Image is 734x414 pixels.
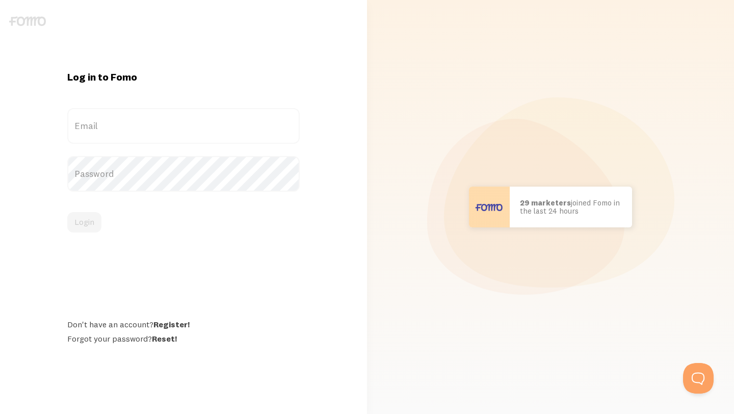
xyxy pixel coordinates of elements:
[520,198,571,208] b: 29 marketers
[67,108,300,144] label: Email
[683,363,714,394] iframe: Help Scout Beacon - Open
[67,319,300,329] div: Don't have an account?
[520,199,622,216] p: joined Fomo in the last 24 hours
[153,319,190,329] a: Register!
[67,70,300,84] h1: Log in to Fomo
[67,156,300,192] label: Password
[152,333,177,344] a: Reset!
[469,187,510,227] img: User avatar
[9,16,46,26] img: fomo-logo-gray-b99e0e8ada9f9040e2984d0d95b3b12da0074ffd48d1e5cb62ac37fc77b0b268.svg
[67,333,300,344] div: Forgot your password?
